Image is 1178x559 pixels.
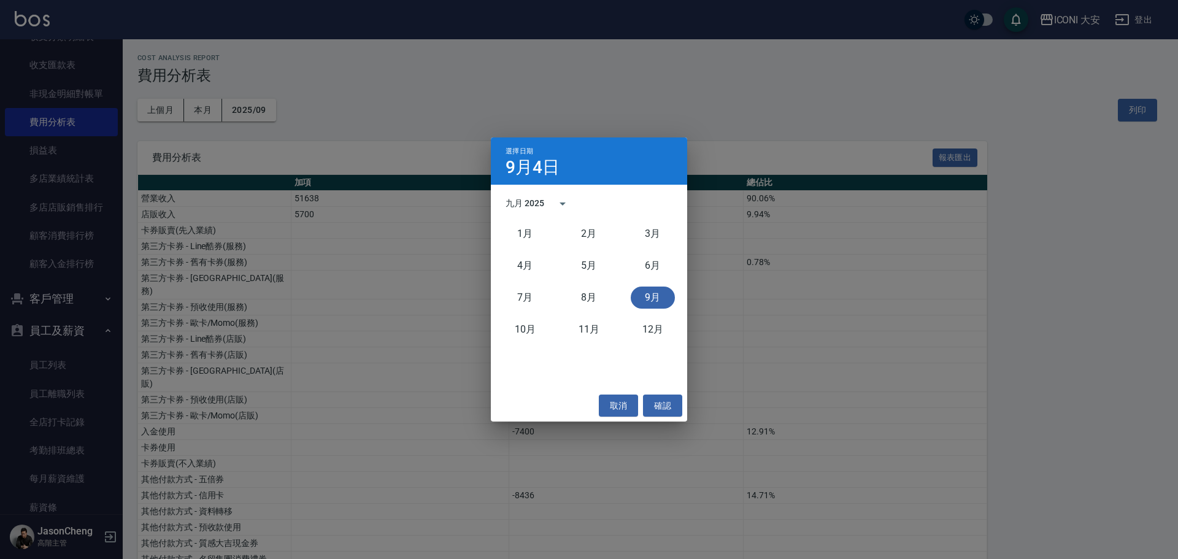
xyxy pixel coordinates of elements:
button: 七月 [503,287,547,309]
button: 十一月 [567,318,611,341]
button: 一月 [503,223,547,245]
button: 九月 [631,287,675,309]
button: 四月 [503,255,547,277]
button: 二月 [567,223,611,245]
button: calendar view is open, switch to year view [548,189,577,218]
div: 九月 2025 [506,197,544,210]
button: 十二月 [631,318,675,341]
button: 八月 [567,287,611,309]
button: 三月 [631,223,675,245]
button: 確認 [643,395,682,417]
button: 十月 [503,318,547,341]
button: 六月 [631,255,675,277]
button: 取消 [599,395,638,417]
button: 五月 [567,255,611,277]
span: 選擇日期 [506,147,533,155]
h4: 9月4日 [506,160,560,175]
